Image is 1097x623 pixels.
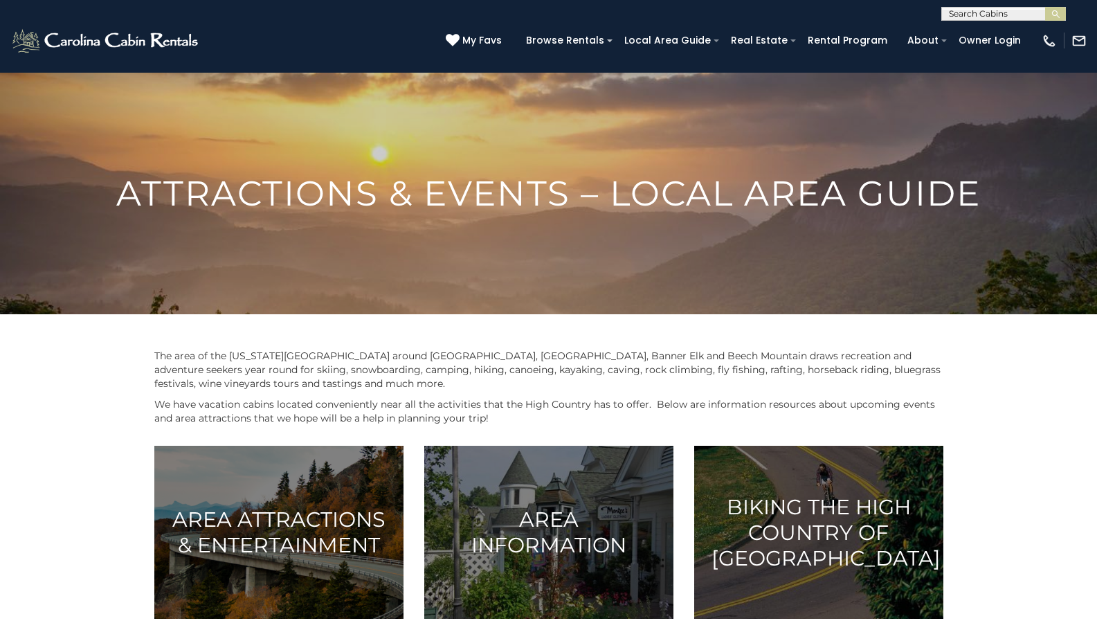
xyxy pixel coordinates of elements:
[10,27,202,55] img: White-1-2.png
[900,30,945,51] a: About
[711,494,926,571] h3: Biking the High Country of [GEOGRAPHIC_DATA]
[694,446,943,619] a: Biking the High Country of [GEOGRAPHIC_DATA]
[801,30,894,51] a: Rental Program
[172,507,386,558] h3: Area Attractions & Entertainment
[952,30,1028,51] a: Owner Login
[446,33,505,48] a: My Favs
[1071,33,1087,48] img: mail-regular-white.png
[154,446,404,619] a: Area Attractions & Entertainment
[462,33,502,48] span: My Favs
[1042,33,1057,48] img: phone-regular-white.png
[724,30,795,51] a: Real Estate
[424,446,673,619] a: Area Information
[519,30,611,51] a: Browse Rentals
[617,30,718,51] a: Local Area Guide
[442,507,656,558] h3: Area Information
[154,397,943,425] p: We have vacation cabins located conveniently near all the activities that the High Country has to...
[154,349,943,390] p: The area of the [US_STATE][GEOGRAPHIC_DATA] around [GEOGRAPHIC_DATA], [GEOGRAPHIC_DATA], Banner E...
